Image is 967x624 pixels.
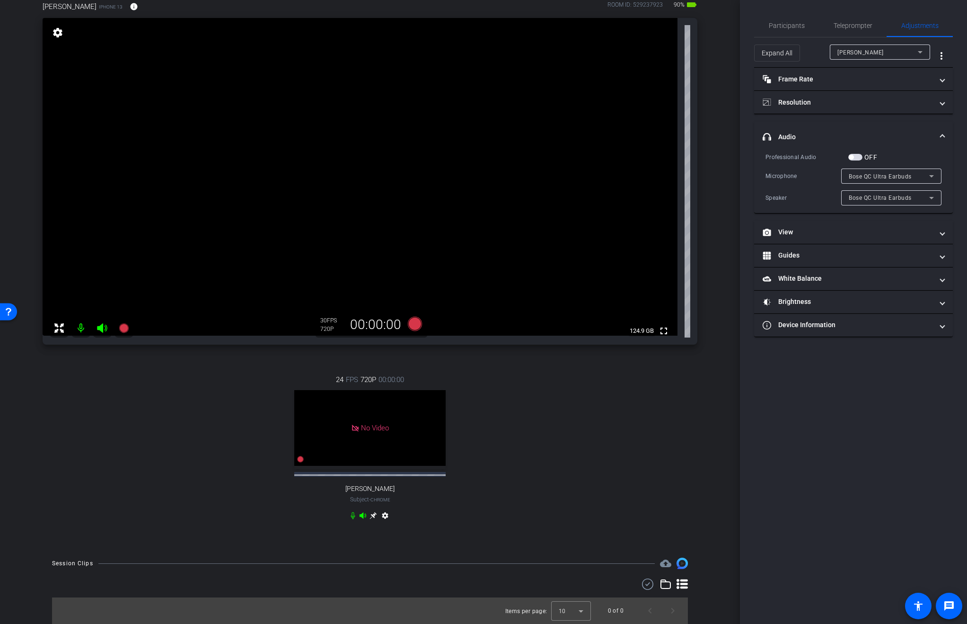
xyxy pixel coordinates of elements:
span: Expand All [762,44,792,62]
mat-expansion-panel-header: View [754,221,953,244]
mat-expansion-panel-header: Device Information [754,314,953,337]
span: FPS [346,374,358,385]
span: iPhone 13 [99,3,123,10]
button: More Options for Adjustments Panel [930,45,953,67]
mat-icon: more_vert [936,50,947,62]
div: 30 [320,317,344,324]
div: Audio [754,152,953,213]
div: 00:00:00 [344,317,407,333]
mat-panel-title: Device Information [763,320,933,330]
div: Session Clips [52,559,93,568]
mat-panel-title: Resolution [763,98,933,107]
mat-expansion-panel-header: Audio [754,122,953,152]
div: Speaker [765,193,841,203]
mat-expansion-panel-header: Resolution [754,91,953,114]
span: 00:00:00 [378,374,404,385]
div: ROOM ID: 529237923 [607,0,663,14]
mat-panel-title: View [763,227,933,237]
div: 720P [320,325,344,333]
mat-icon: info [130,2,138,11]
div: 0 of 0 [608,606,624,615]
mat-icon: cloud_upload [660,558,671,569]
span: 24 [336,374,343,385]
mat-expansion-panel-header: White Balance [754,267,953,290]
mat-panel-title: Guides [763,250,933,260]
div: Microphone [765,171,841,181]
span: - [369,496,370,503]
span: [PERSON_NAME] [43,1,97,12]
span: [PERSON_NAME] [345,485,395,493]
label: OFF [862,152,877,162]
span: Destinations for your clips [660,558,671,569]
button: Next page [661,599,684,622]
img: Session clips [677,558,688,569]
mat-panel-title: Frame Rate [763,74,933,84]
div: Professional Audio [765,152,848,162]
mat-icon: settings [51,27,64,38]
span: Chrome [370,497,390,502]
div: Items per page: [505,606,547,616]
span: Teleprompter [834,22,872,29]
span: Participants [769,22,805,29]
button: Expand All [754,45,800,62]
span: Adjustments [901,22,939,29]
mat-panel-title: White Balance [763,274,933,284]
mat-icon: message [943,600,955,612]
mat-icon: accessibility [913,600,924,612]
mat-icon: fullscreen [658,325,669,337]
span: Bose QC Ultra Earbuds [849,195,912,201]
span: 720P [360,374,376,385]
span: Bose QC Ultra Earbuds [849,173,912,180]
mat-icon: settings [379,512,391,523]
span: 124.9 GB [626,325,657,337]
span: Subject [350,495,390,504]
mat-expansion-panel-header: Guides [754,244,953,267]
mat-expansion-panel-header: Frame Rate [754,68,953,90]
mat-panel-title: Brightness [763,297,933,307]
span: No Video [361,424,389,432]
span: FPS [327,317,337,324]
mat-expansion-panel-header: Brightness [754,291,953,313]
span: [PERSON_NAME] [837,49,884,56]
button: Previous page [639,599,661,622]
mat-panel-title: Audio [763,132,933,142]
